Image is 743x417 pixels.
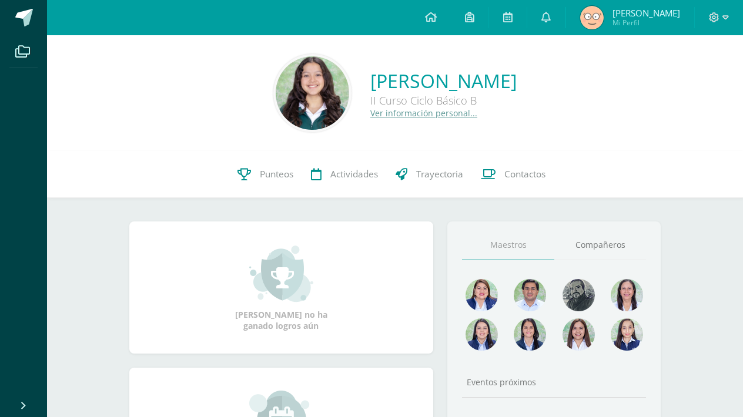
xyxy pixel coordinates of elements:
[370,68,517,93] a: [PERSON_NAME]
[330,168,378,180] span: Actividades
[514,279,546,311] img: 1e7bfa517bf798cc96a9d855bf172288.png
[554,230,647,260] a: Compañeros
[260,168,293,180] span: Punteos
[580,6,604,29] img: 537b21eac08d256d3d8b771db7e5ca6f.png
[222,244,340,331] div: [PERSON_NAME] no ha ganado logros aún
[613,7,680,19] span: [PERSON_NAME]
[229,151,302,198] a: Punteos
[370,107,477,119] a: Ver información personal...
[276,56,349,130] img: 1366fb9c26ffb08d316d902480d60afe.png
[370,93,517,107] div: II Curso Ciclo Básico B
[611,279,643,311] img: 78f4197572b4db04b380d46154379998.png
[466,279,498,311] img: 135afc2e3c36cc19cf7f4a6ffd4441d1.png
[302,151,387,198] a: Actividades
[613,18,680,28] span: Mi Perfil
[504,168,545,180] span: Contactos
[416,168,463,180] span: Trayectoria
[462,230,554,260] a: Maestros
[249,244,313,303] img: achievement_small.png
[462,376,646,388] div: Eventos próximos
[387,151,472,198] a: Trayectoria
[472,151,554,198] a: Contactos
[563,318,595,351] img: 1be4a43e63524e8157c558615cd4c825.png
[611,318,643,351] img: e0582db7cc524a9960c08d03de9ec803.png
[563,279,595,311] img: 4179e05c207095638826b52d0d6e7b97.png
[466,318,498,351] img: 421193c219fb0d09e137c3cdd2ddbd05.png
[514,318,546,351] img: d4e0c534ae446c0d00535d3bb96704e9.png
